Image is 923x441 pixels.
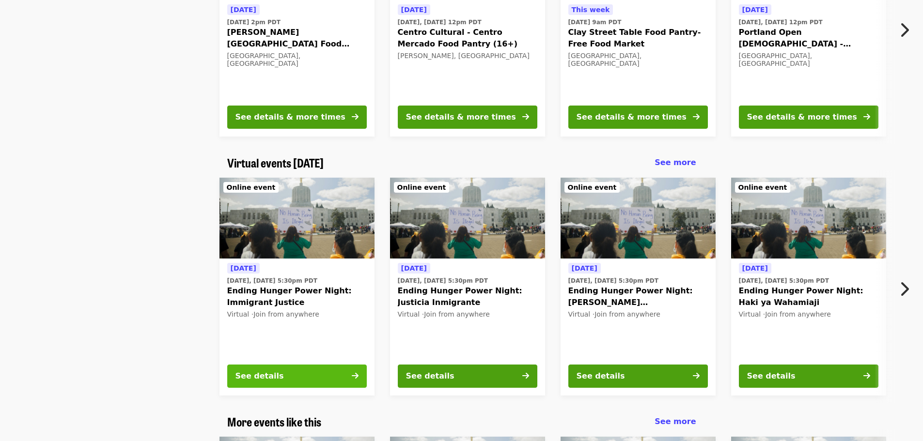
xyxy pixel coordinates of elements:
[739,276,829,285] time: [DATE], [DATE] 5:30pm PDT
[863,371,870,380] i: arrow-right icon
[219,415,704,429] div: More events like this
[227,106,367,129] button: See details & more times
[742,264,768,272] span: [DATE]
[398,106,537,129] button: See details & more times
[227,285,367,308] span: Ending Hunger Power Night: Immigrant Justice
[899,21,909,39] i: chevron-right icon
[655,157,696,168] a: See more
[731,178,886,259] img: Ending Hunger Power Night: Haki ya Wahamiaji organized by Oregon Food Bank
[739,27,878,50] span: Portland Open [DEMOGRAPHIC_DATA] - Partner Agency Support (16+)
[227,365,367,388] button: See details
[738,183,787,191] span: Online event
[398,365,537,388] button: See details
[577,370,625,382] div: See details
[398,27,537,50] span: Centro Cultural - Centro Mercado Food Pantry (16+)
[742,6,768,14] span: [DATE]
[899,280,909,298] i: chevron-right icon
[577,111,687,123] div: See details & more times
[739,18,823,27] time: [DATE], [DATE] 12pm PDT
[594,310,660,318] span: Join from anywhere
[693,112,700,122] i: arrow-right icon
[352,371,359,380] i: arrow-right icon
[398,18,482,27] time: [DATE], [DATE] 12pm PDT
[227,310,319,318] span: Virtual ·
[863,112,870,122] i: arrow-right icon
[227,183,276,191] span: Online event
[747,111,857,123] div: See details & more times
[227,156,324,170] a: Virtual events [DATE]
[424,310,490,318] span: Join from anywhere
[253,310,319,318] span: Join from anywhere
[398,52,537,60] div: [PERSON_NAME], [GEOGRAPHIC_DATA]
[406,111,516,123] div: See details & more times
[227,52,367,68] div: [GEOGRAPHIC_DATA], [GEOGRAPHIC_DATA]
[401,264,427,272] span: [DATE]
[568,310,660,318] span: Virtual ·
[568,106,708,129] button: See details & more times
[747,370,796,382] div: See details
[235,370,284,382] div: See details
[891,275,923,303] button: Next item
[655,417,696,426] span: See more
[561,178,716,395] a: See details for "Ending Hunger Power Night: Công Lý cho Người Nhập Cư"
[891,16,923,44] button: Next item
[765,310,831,318] span: Join from anywhere
[568,27,708,50] span: Clay Street Table Food Pantry- Free Food Market
[406,370,454,382] div: See details
[568,183,617,191] span: Online event
[568,18,622,27] time: [DATE] 9am PDT
[227,27,367,50] span: [PERSON_NAME][GEOGRAPHIC_DATA] Food Pantry - Partner Agency Support
[739,52,878,68] div: [GEOGRAPHIC_DATA], [GEOGRAPHIC_DATA]
[739,285,878,308] span: Ending Hunger Power Night: Haki ya Wahamiaji
[739,310,831,318] span: Virtual ·
[227,413,321,430] span: More events like this
[227,154,324,171] span: Virtual events [DATE]
[227,276,317,285] time: [DATE], [DATE] 5:30pm PDT
[401,6,427,14] span: [DATE]
[568,285,708,308] span: Ending Hunger Power Night: [PERSON_NAME] [PERSON_NAME] Người Nhập Cư
[572,264,597,272] span: [DATE]
[655,416,696,427] a: See more
[522,112,529,122] i: arrow-right icon
[227,18,281,27] time: [DATE] 2pm PDT
[568,52,708,68] div: [GEOGRAPHIC_DATA], [GEOGRAPHIC_DATA]
[522,371,529,380] i: arrow-right icon
[739,365,878,388] button: See details
[390,178,545,395] a: See details for "Ending Hunger Power Night: Justicia Inmigrante"
[561,178,716,259] img: Ending Hunger Power Night: Công Lý cho Người Nhập Cư organized by Oregon Food Bank
[693,371,700,380] i: arrow-right icon
[731,178,886,395] a: See details for "Ending Hunger Power Night: Haki ya Wahamiaji"
[219,178,375,259] img: Ending Hunger Power Night: Immigrant Justice organized by Oregon Food Bank
[231,264,256,272] span: [DATE]
[390,178,545,259] img: Ending Hunger Power Night: Justicia Inmigrante organized by Oregon Food Bank
[572,6,610,14] span: This week
[398,276,488,285] time: [DATE], [DATE] 5:30pm PDT
[219,178,375,395] a: See details for "Ending Hunger Power Night: Immigrant Justice"
[398,310,490,318] span: Virtual ·
[655,158,696,167] span: See more
[568,276,658,285] time: [DATE], [DATE] 5:30pm PDT
[397,183,446,191] span: Online event
[231,6,256,14] span: [DATE]
[568,365,708,388] button: See details
[227,415,321,429] a: More events like this
[352,112,359,122] i: arrow-right icon
[739,106,878,129] button: See details & more times
[219,156,704,170] div: Virtual events today
[235,111,345,123] div: See details & more times
[398,285,537,308] span: Ending Hunger Power Night: Justicia Inmigrante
